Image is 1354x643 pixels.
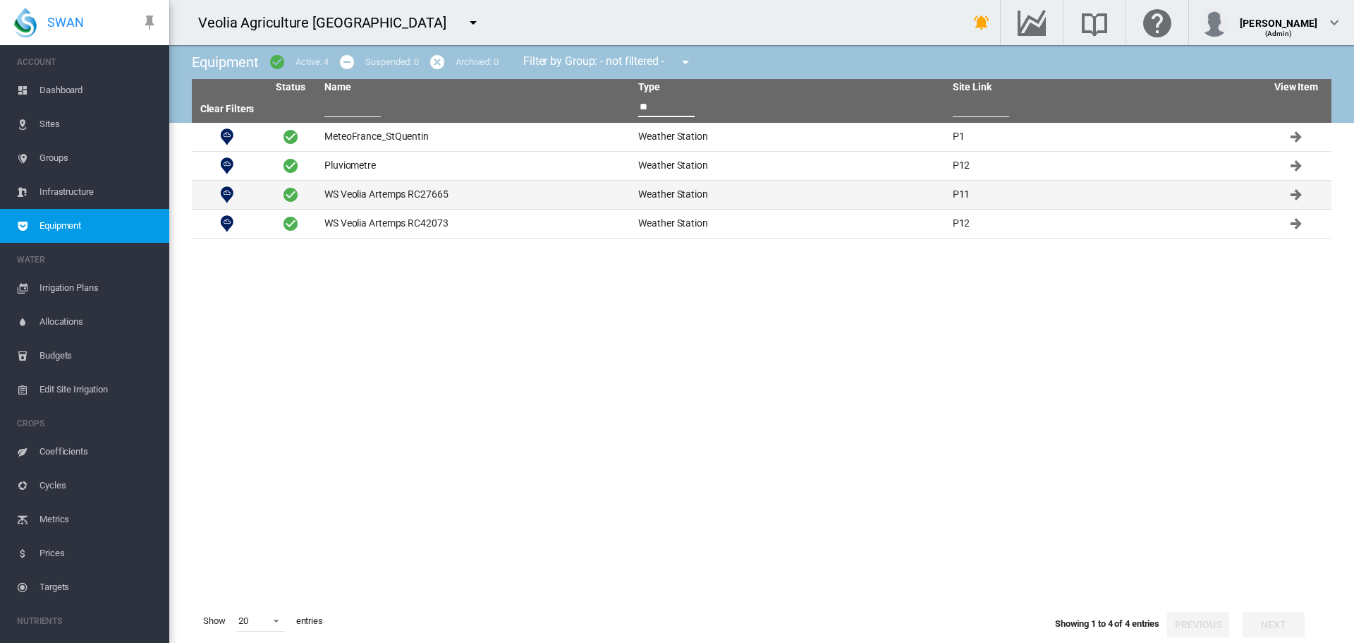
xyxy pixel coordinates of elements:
md-icon: Go to the Data Hub [1015,14,1049,31]
img: 10.svg [219,128,236,145]
span: Coefficients [39,435,158,469]
md-icon: icon-bell-ring [973,14,990,31]
img: profile.jpg [1200,8,1228,37]
td: Weather Station [192,152,262,180]
button: Next [1243,612,1305,637]
span: NUTRIENTS [17,610,158,632]
span: Irrigation Plans [39,271,158,305]
td: P11 [947,181,1261,209]
button: Click to go to equipment [1282,181,1310,209]
span: Allocations [39,305,158,339]
span: Infrastructure [39,175,158,209]
span: WATER [17,248,158,271]
a: Status [276,81,305,92]
md-icon: icon-menu-down [677,54,694,71]
span: Equipment [192,54,259,71]
md-icon: Click to go to equipment [1288,128,1305,145]
a: Type [638,81,660,92]
td: Weather Station [192,123,262,151]
md-icon: Click to go to equipment [1288,215,1305,232]
img: SWAN-Landscape-Logo-Colour-drop.png [14,8,37,37]
tr: Weather Station WS Veolia Artemps RC27665 Weather Station P11 Click to go to equipment [192,181,1331,210]
md-icon: Click to go to equipment [1288,157,1305,174]
td: Weather Station [633,152,946,180]
md-icon: icon-menu-down [465,14,482,31]
div: Suspended: 0 [365,56,419,68]
button: Previous [1167,612,1229,637]
img: 10.svg [219,215,236,232]
button: Click to go to equipment [1282,123,1310,151]
img: 10.svg [219,186,236,203]
md-icon: icon-cancel [429,54,446,71]
span: Cycles [39,469,158,503]
a: Name [324,81,351,92]
span: Prices [39,536,158,570]
span: Active [282,157,299,174]
button: icon-cancel [423,48,451,76]
span: Dashboard [39,73,158,107]
button: icon-checkbox-marked-circle [263,48,291,76]
td: P12 [947,210,1261,238]
span: entries [291,609,329,633]
span: Metrics [39,503,158,536]
div: Veolia Agriculture [GEOGRAPHIC_DATA] [198,13,458,32]
md-icon: icon-chevron-down [1326,14,1343,31]
td: P1 [947,123,1261,151]
td: WS Veolia Artemps RC42073 [319,210,633,238]
span: SWAN [47,13,84,31]
span: Edit Site Irrigation [39,373,158,407]
div: Active: 4 [295,56,329,68]
span: Equipment [39,209,158,243]
span: Targets [39,570,158,604]
td: Weather Station [192,210,262,238]
button: icon-minus-circle [333,48,361,76]
button: Click to go to equipment [1282,210,1310,238]
div: Archived: 0 [456,56,499,68]
span: Show [197,609,231,633]
tr: Weather Station WS Veolia Artemps RC42073 Weather Station P12 Click to go to equipment [192,210,1331,239]
span: (Admin) [1265,30,1293,37]
button: icon-bell-ring [968,8,996,37]
td: Weather Station [633,123,946,151]
tr: Weather Station Pluviometre Weather Station P12 Click to go to equipment [192,152,1331,181]
div: [PERSON_NAME] [1240,11,1317,25]
span: Sites [39,107,158,141]
img: 10.svg [219,157,236,174]
button: Click to go to equipment [1282,152,1310,180]
span: Budgets [39,339,158,373]
th: Site Link [947,79,1261,96]
a: Clear Filters [200,103,255,114]
span: Groups [39,141,158,175]
span: Showing 1 to 4 of 4 entries [1055,618,1159,629]
md-icon: Click here for help [1140,14,1174,31]
button: icon-menu-down [459,8,487,37]
md-icon: icon-pin [141,14,158,31]
td: Weather Station [633,210,946,238]
tr: Weather Station MeteoFrance_StQuentin Weather Station P1 Click to go to equipment [192,123,1331,152]
td: Weather Station [192,181,262,209]
span: ACCOUNT [17,51,158,73]
md-icon: Click to go to equipment [1288,186,1305,203]
span: Active [282,128,299,145]
td: Weather Station [633,181,946,209]
button: icon-menu-down [671,48,700,76]
span: CROPS [17,412,158,435]
th: View Item [1261,79,1331,96]
span: Active [282,215,299,232]
md-icon: icon-minus-circle [338,54,355,71]
td: P12 [947,152,1261,180]
div: Filter by Group: - not filtered - [513,48,704,76]
td: MeteoFrance_StQuentin [319,123,633,151]
div: 20 [238,615,248,626]
md-icon: icon-checkbox-marked-circle [269,54,286,71]
td: WS Veolia Artemps RC27665 [319,181,633,209]
span: Active [282,186,299,203]
md-icon: Search the knowledge base [1078,14,1111,31]
td: Pluviometre [319,152,633,180]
